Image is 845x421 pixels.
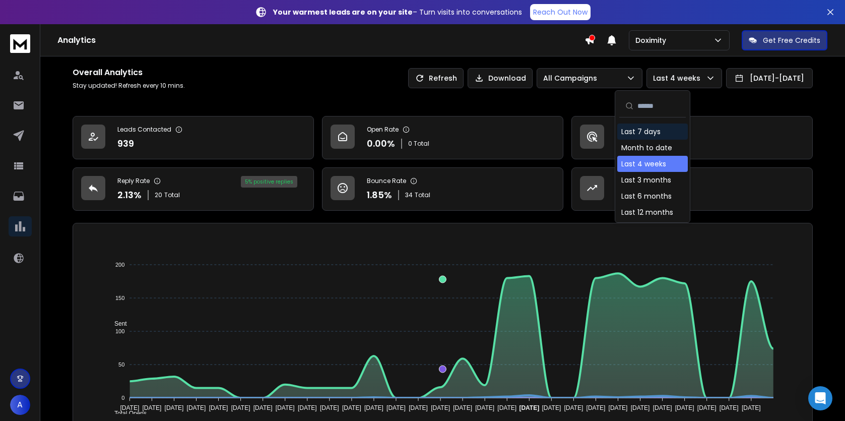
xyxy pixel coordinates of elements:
p: Open Rate [367,126,399,134]
p: 0.00 % [367,137,395,151]
tspan: [DATE] [609,404,628,411]
tspan: [DATE] [209,404,228,411]
tspan: [DATE] [564,404,583,411]
tspan: [DATE] [187,404,206,411]
div: 5 % positive replies [241,176,297,188]
tspan: [DATE] [276,404,295,411]
p: Last 4 weeks [653,73,704,83]
a: Click Rate0.00%0 Total [571,116,813,159]
tspan: [DATE] [475,404,494,411]
p: – Turn visits into conversations [273,7,522,17]
p: 0 Total [408,140,429,148]
p: 939 [117,137,134,151]
tspan: [DATE] [253,404,273,411]
p: Reach Out Now [533,7,588,17]
p: Stay updated! Refresh every 10 mins. [73,82,185,90]
tspan: [DATE] [697,404,717,411]
button: [DATE]-[DATE] [726,68,813,88]
h1: Analytics [57,34,584,46]
div: Last 12 months [621,207,673,217]
a: Opportunities1$100 [571,167,813,211]
p: Bounce Rate [367,177,406,185]
tspan: [DATE] [497,404,516,411]
tspan: [DATE] [431,404,450,411]
p: Get Free Credits [763,35,820,45]
div: Last 4 weeks [621,159,666,169]
p: 2.13 % [117,188,142,202]
p: Doximity [635,35,670,45]
tspan: [DATE] [675,404,694,411]
tspan: [DATE] [386,404,406,411]
tspan: [DATE] [364,404,383,411]
button: A [10,395,30,415]
tspan: [DATE] [298,404,317,411]
tspan: [DATE] [120,404,140,411]
tspan: [DATE] [453,404,472,411]
span: Sent [107,320,127,327]
span: Total Opens [107,410,147,417]
tspan: [DATE] [342,404,361,411]
a: Reach Out Now [530,4,591,20]
tspan: 0 [121,395,124,401]
tspan: [DATE] [143,404,162,411]
tspan: 100 [115,328,124,334]
p: Download [488,73,526,83]
p: Leads Contacted [117,126,171,134]
button: Get Free Credits [742,30,827,50]
tspan: [DATE] [742,404,761,411]
div: Last 3 months [621,175,671,185]
h1: Overall Analytics [73,67,185,79]
tspan: 200 [115,262,124,268]
p: Reply Rate [117,177,150,185]
tspan: [DATE] [231,404,250,411]
tspan: [DATE] [519,404,539,411]
span: Total [164,191,180,199]
div: Open Intercom Messenger [808,386,832,410]
tspan: [DATE] [320,404,339,411]
p: Refresh [429,73,457,83]
tspan: [DATE] [653,404,672,411]
img: logo [10,34,30,53]
a: Open Rate0.00%0 Total [322,116,563,159]
tspan: 150 [115,295,124,301]
a: Reply Rate2.13%20Total5% positive replies [73,167,314,211]
tspan: [DATE] [409,404,428,411]
button: Download [468,68,533,88]
span: 20 [155,191,162,199]
tspan: [DATE] [631,404,650,411]
tspan: [DATE] [720,404,739,411]
span: Total [415,191,430,199]
div: Last 6 months [621,191,672,201]
div: Last 7 days [621,127,661,137]
a: Leads Contacted939 [73,116,314,159]
tspan: 50 [118,362,124,368]
strong: Your warmest leads are on your site [273,7,413,17]
tspan: [DATE] [165,404,184,411]
button: Refresh [408,68,464,88]
tspan: [DATE] [587,404,606,411]
span: 34 [405,191,413,199]
p: 1.85 % [367,188,392,202]
tspan: [DATE] [542,404,561,411]
a: Bounce Rate1.85%34Total [322,167,563,211]
p: All Campaigns [543,73,601,83]
div: Month to date [621,143,672,153]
